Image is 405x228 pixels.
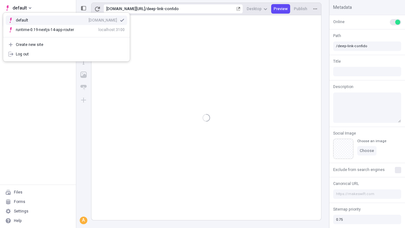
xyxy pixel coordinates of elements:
button: Image [78,69,89,80]
span: Exclude from search engines [333,167,385,173]
span: Canonical URL [333,181,359,187]
div: [URL][DOMAIN_NAME] [106,6,145,11]
div: localhost:3100 [98,27,125,32]
span: Sitemap priority [333,206,361,212]
div: / [145,6,147,11]
span: Preview [274,6,288,11]
span: Choose [360,148,374,153]
button: Publish [291,4,310,14]
input: https://makeswift.com [333,189,401,199]
span: Path [333,33,341,39]
div: A [80,217,87,224]
span: default [13,4,27,12]
div: deep-link-confido [147,6,235,11]
div: [DOMAIN_NAME] [89,18,117,23]
span: Online [333,19,345,25]
span: Description [333,84,353,90]
div: Help [14,218,22,223]
span: Title [333,59,341,64]
div: Files [14,190,22,195]
div: Settings [14,209,28,214]
div: Choose an image [357,139,386,143]
button: Text [78,56,89,68]
button: Button [78,82,89,93]
div: Forms [14,199,25,204]
div: default [16,18,38,23]
button: Choose [357,146,377,155]
button: Desktop [244,4,270,14]
span: Publish [294,6,307,11]
button: Select site [3,3,34,13]
span: Social Image [333,130,356,136]
div: Suggestions [3,13,130,37]
div: runtime-0.19-nextjs-14-app-router [16,27,74,32]
span: Desktop [247,6,262,11]
button: Preview [271,4,290,14]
